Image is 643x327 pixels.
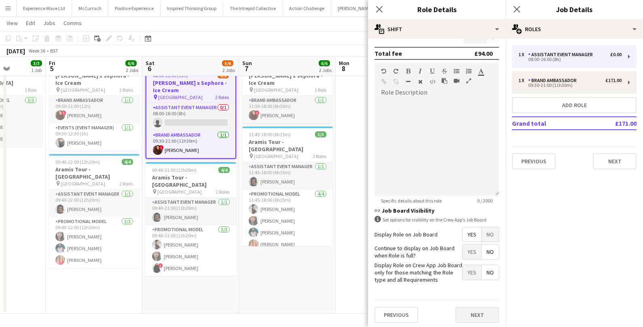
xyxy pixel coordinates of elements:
button: Fullscreen [466,78,472,84]
div: £94.00 [474,49,493,57]
app-card-role: Assistant Event Manager1/109:40-21:00 (11h20m)[PERSON_NAME] [146,198,236,225]
h3: Aramis Tour - [GEOGRAPHIC_DATA] [146,174,236,188]
button: Previous [512,153,556,169]
app-job-card: 09:40-21:00 (11h20m)4/4Aramis Tour - [GEOGRAPHIC_DATA] [GEOGRAPHIC_DATA]2 RolesAssistant Event Ma... [146,162,236,276]
button: HTML Code [429,78,435,85]
button: Undo [381,68,387,74]
span: 11:45-18:00 (6h15m) [249,131,291,137]
span: 09:40-21:00 (11h20m) [152,167,197,173]
div: 1 x [518,52,528,57]
a: Jobs [40,18,59,28]
div: £0.00 [610,52,622,57]
span: Edit [26,19,35,27]
span: No [482,265,499,280]
app-job-card: 09:00-21:00 (12h)2/2[PERSON_NAME] x Sephora - Ice Cream [GEOGRAPHIC_DATA]2 RolesBrand Ambassador1... [49,60,140,151]
app-card-role: Promotional Model3/309:40-22:00 (12h20m)[PERSON_NAME][PERSON_NAME][PERSON_NAME] [49,217,140,268]
div: 11:45-18:00 (6h15m)5/5Aramis Tour - [GEOGRAPHIC_DATA] [GEOGRAPHIC_DATA]2 RolesAssistant Event Man... [242,127,333,246]
app-job-card: 09:40-22:00 (12h20m)4/4Aramis Tour - [GEOGRAPHIC_DATA] [GEOGRAPHIC_DATA]2 RolesAssistant Event Ma... [49,154,140,268]
td: £171.00 [588,117,637,130]
app-card-role: Promotional Model3/309:40-21:00 (11h20m)[PERSON_NAME][PERSON_NAME]![PERSON_NAME] [146,225,236,276]
div: 11:30-18:00 (6h30m)1/1[PERSON_NAME] x Sephora - Ice Cream [GEOGRAPHIC_DATA]1 RoleBrand Ambassador... [242,60,333,123]
a: View [3,18,21,28]
span: ! [158,263,163,268]
span: 6/6 [319,60,330,66]
span: 5 [48,64,55,73]
span: [GEOGRAPHIC_DATA] [157,189,202,195]
div: Assistant Event Manager [528,52,596,57]
div: Set options for visibility on the Crew App’s Job Board [374,216,499,224]
span: 4/4 [218,167,230,173]
div: BST [50,48,58,54]
button: Horizontal Line [405,78,411,85]
span: 0 / 2000 [471,198,499,204]
button: Experience Wave Ltd [17,0,72,16]
span: No [482,245,499,259]
span: Yes [463,265,481,280]
span: 2 Roles [216,189,230,195]
app-job-card: Updated08:00-21:00 (13h)1/2[PERSON_NAME] x Sephora - Ice Cream [GEOGRAPHIC_DATA]2 RolesAssistant ... [146,60,236,159]
label: Display Role on Crew App Job Board only for those matching the Role type and all Requirements [374,262,462,284]
div: 2 Jobs [222,67,235,73]
button: Next [593,153,637,169]
button: Add role [512,97,637,113]
span: Sun [242,59,252,67]
span: [GEOGRAPHIC_DATA] [61,87,105,93]
app-card-role: Brand Ambassador1/111:30-18:00 (6h30m)![PERSON_NAME] [242,96,333,123]
button: Bold [405,68,411,74]
div: 2 Jobs [319,67,332,73]
label: Continue to display on Job Board when Role is full? [374,245,462,259]
h3: [PERSON_NAME] x Sephora - Ice Cream [49,72,140,86]
app-card-role: Events (Event Manager)1/109:30-12:30 (3h)[PERSON_NAME] [49,123,140,151]
div: Shift [368,19,506,39]
h3: Aramis Tour - [GEOGRAPHIC_DATA] [49,166,140,180]
span: [GEOGRAPHIC_DATA] [61,181,105,187]
div: £171.00 [605,78,622,83]
span: ! [255,110,260,115]
h3: Job Board Visibility [374,207,499,214]
div: 1 x [518,78,528,83]
button: Ordered List [466,68,472,74]
span: 4/4 [122,159,133,165]
span: 2 Roles [119,181,133,187]
span: Mon [339,59,349,67]
h3: Aramis Tour - [GEOGRAPHIC_DATA] [242,138,333,153]
label: Display Role on Job Board [374,231,438,238]
button: [PERSON_NAME] [331,0,379,16]
span: 5/5 [315,131,326,137]
span: ! [159,145,164,150]
a: Comms [60,18,85,28]
button: Action Challenge [283,0,331,16]
button: Insert video [454,78,459,84]
h3: Role Details [368,4,506,15]
span: ! [61,110,66,115]
span: 1 Role [25,87,36,93]
button: Previous [374,307,418,323]
app-card-role: Brand Ambassador1/109:30-21:00 (11h30m)![PERSON_NAME] [146,131,235,158]
span: Jobs [43,19,55,27]
app-card-role: Assistant Event Manager0/108:00-16:00 (8h) [146,103,235,131]
app-card-role: Promotional Model4/411:45-18:00 (6h15m)[PERSON_NAME][PERSON_NAME][PERSON_NAME][PERSON_NAME] [242,190,333,252]
span: 2 Roles [215,94,229,100]
div: 09:30-21:00 (11h30m) [518,83,622,87]
span: 8 [338,64,349,73]
span: Sat [146,59,154,67]
span: View [6,19,18,27]
button: The Intrepid Collective [223,0,283,16]
div: [DATE] [6,47,25,55]
app-card-role: Assistant Event Manager1/109:40-22:00 (12h20m)[PERSON_NAME] [49,190,140,217]
span: [GEOGRAPHIC_DATA] [254,87,298,93]
span: Comms [63,19,82,27]
div: Roles [506,19,643,39]
span: Fri [49,59,55,67]
button: Clear Formatting [417,78,423,85]
div: 1 Job [31,67,42,73]
button: Underline [429,68,435,74]
button: Text Color [478,68,484,74]
h3: [PERSON_NAME] x Sephora - Ice Cream [242,72,333,86]
button: McCurrach [72,0,108,16]
span: 09:40-22:00 (12h20m) [55,159,100,165]
span: 2 Roles [313,153,326,159]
